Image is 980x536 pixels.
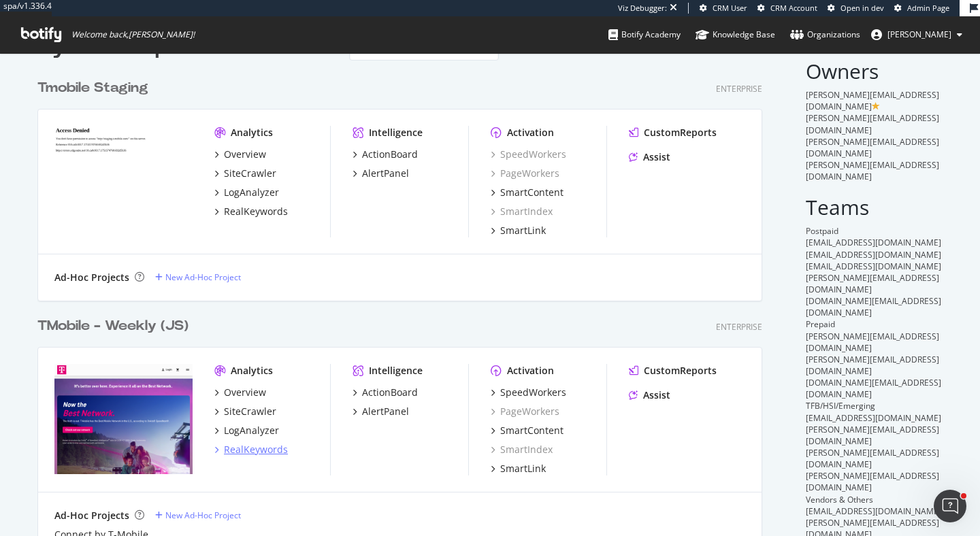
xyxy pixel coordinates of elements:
a: SiteCrawler [214,405,276,418]
div: Ad-Hoc Projects [54,271,129,284]
h2: Teams [806,196,943,218]
div: Enterprise [716,83,762,95]
div: Overview [224,386,266,399]
a: SpeedWorkers [491,148,566,161]
a: CustomReports [629,364,717,378]
a: RealKeywords [214,443,288,456]
span: [PERSON_NAME][EMAIL_ADDRESS][DOMAIN_NAME] [806,112,939,135]
div: Assist [643,150,670,164]
span: [PERSON_NAME][EMAIL_ADDRESS][DOMAIN_NAME] [806,272,939,295]
span: [DOMAIN_NAME][EMAIL_ADDRESS][DOMAIN_NAME] [806,377,941,400]
div: Postpaid [806,225,943,237]
span: [EMAIL_ADDRESS][DOMAIN_NAME] [806,261,941,272]
div: ActionBoard [362,148,418,161]
a: CRM Account [757,3,817,14]
span: CRM Account [770,3,817,13]
div: Intelligence [369,364,423,378]
a: LogAnalyzer [214,186,279,199]
a: SmartContent [491,186,563,199]
a: ActionBoard [353,148,418,161]
div: Organizations [790,28,860,41]
a: RealKeywords [214,205,288,218]
a: New Ad-Hoc Project [155,271,241,283]
span: CRM User [713,3,747,13]
a: SmartLink [491,462,546,475]
a: Assist [629,150,670,164]
div: SmartIndex [491,205,553,218]
span: Admin Page [907,3,949,13]
div: CustomReports [644,364,717,378]
div: TFB/HSI/Emerging [806,400,943,412]
div: Assist [643,388,670,402]
div: Ad-Hoc Projects [54,509,129,522]
iframe: Intercom live chat [934,490,966,522]
a: Tmobile Staging [37,78,154,98]
a: Botify Academy [608,16,681,53]
span: [PERSON_NAME][EMAIL_ADDRESS][DOMAIN_NAME] [806,470,939,493]
span: [EMAIL_ADDRESS][DOMAIN_NAME] [806,412,941,424]
a: AlertPanel [353,167,409,180]
div: LogAnalyzer [224,186,279,199]
span: [PERSON_NAME][EMAIL_ADDRESS][DOMAIN_NAME] [806,136,939,159]
h2: Owners [806,60,943,82]
div: Prepaid [806,318,943,330]
span: [PERSON_NAME][EMAIL_ADDRESS][DOMAIN_NAME] [806,354,939,377]
span: [EMAIL_ADDRESS][DOMAIN_NAME] [806,505,941,517]
span: Open in dev [840,3,884,13]
span: [PERSON_NAME][EMAIL_ADDRESS][DOMAIN_NAME] [806,447,939,470]
div: Knowledge Base [696,28,775,41]
div: New Ad-Hoc Project [165,509,241,521]
a: Open in dev [828,3,884,14]
div: SiteCrawler [224,167,276,180]
a: New Ad-Hoc Project [155,509,241,521]
a: PageWorkers [491,405,559,418]
span: [PERSON_NAME][EMAIL_ADDRESS][DOMAIN_NAME] [806,424,939,447]
div: Analytics [231,126,273,139]
span: [EMAIL_ADDRESS][DOMAIN_NAME] [806,237,941,248]
a: CRM User [700,3,747,14]
span: Welcome back, [PERSON_NAME] ! [71,29,195,40]
a: TMobile - Weekly (JS) [37,316,194,336]
div: SmartLink [500,224,546,237]
a: CustomReports [629,126,717,139]
div: SmartContent [500,186,563,199]
a: Organizations [790,16,860,53]
div: LogAnalyzer [224,424,279,437]
div: TMobile - Weekly (JS) [37,316,189,336]
img: tmobilestaging.com [54,126,193,236]
a: SpeedWorkers [491,386,566,399]
a: SiteCrawler [214,167,276,180]
div: Tmobile Staging [37,78,148,98]
button: [PERSON_NAME] [860,24,973,46]
div: Enterprise [716,321,762,333]
span: [DOMAIN_NAME][EMAIL_ADDRESS][DOMAIN_NAME] [806,295,941,318]
div: AlertPanel [362,405,409,418]
a: Overview [214,148,266,161]
div: Activation [507,126,554,139]
span: adrianna [887,29,951,40]
div: Overview [224,148,266,161]
div: Activation [507,364,554,378]
div: Botify Academy [608,28,681,41]
a: AlertPanel [353,405,409,418]
a: LogAnalyzer [214,424,279,437]
a: Knowledge Base [696,16,775,53]
a: SmartIndex [491,443,553,456]
img: t-mobile.com [54,364,193,474]
a: SmartLink [491,224,546,237]
div: New Ad-Hoc Project [165,271,241,283]
div: Analytics [231,364,273,378]
div: SmartContent [500,424,563,437]
a: Admin Page [894,3,949,14]
div: CustomReports [644,126,717,139]
span: [PERSON_NAME][EMAIL_ADDRESS][DOMAIN_NAME] [806,159,939,182]
span: [EMAIL_ADDRESS][DOMAIN_NAME] [806,249,941,261]
div: SiteCrawler [224,405,276,418]
a: ActionBoard [353,386,418,399]
a: SmartContent [491,424,563,437]
a: PageWorkers [491,167,559,180]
